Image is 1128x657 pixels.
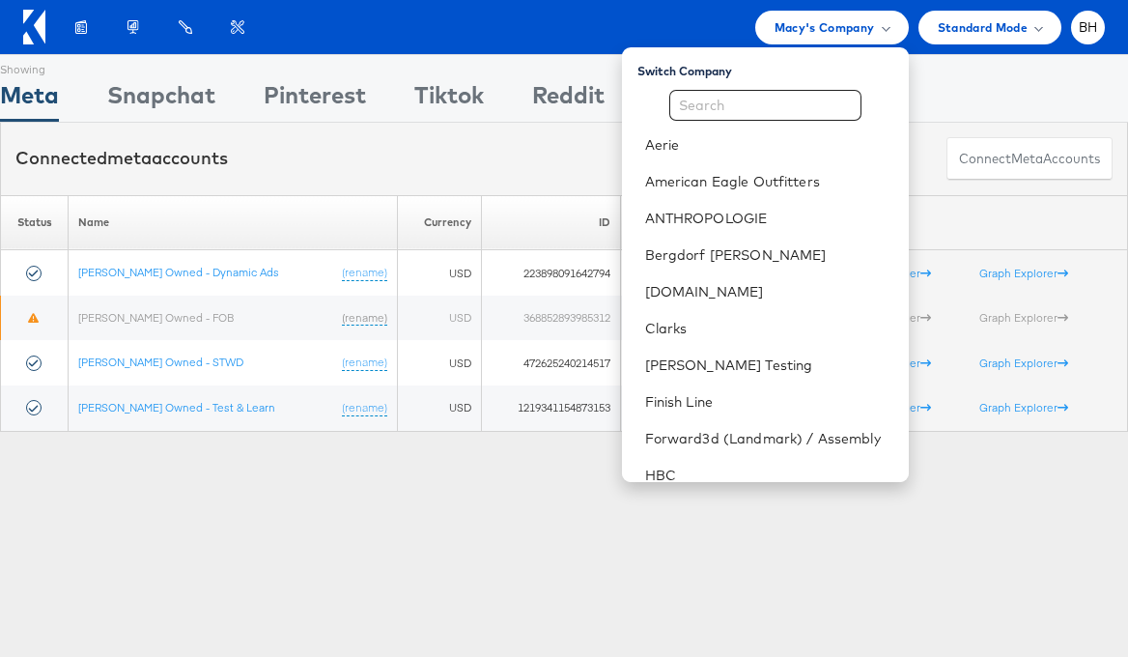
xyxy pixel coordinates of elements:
[979,400,1068,414] a: Graph Explorer
[1079,21,1098,34] span: BH
[621,250,764,296] td: America/New_York
[645,172,893,191] a: American Eagle Outfitters
[342,400,387,416] a: (rename)
[532,78,605,122] div: Reddit
[481,340,620,386] td: 472625240214517
[1011,150,1043,168] span: meta
[481,296,620,341] td: 368852893985312
[645,209,893,228] a: ANTHROPOLOGIE
[979,310,1068,325] a: Graph Explorer
[78,355,243,369] a: [PERSON_NAME] Owned - STWD
[15,146,228,171] div: Connected accounts
[669,90,861,121] input: Search
[645,282,893,301] a: [DOMAIN_NAME]
[645,356,893,375] a: [PERSON_NAME] Testing
[342,355,387,371] a: (rename)
[481,250,620,296] td: 223898091642794
[979,356,1068,370] a: Graph Explorer
[645,245,893,265] a: Bergdorf [PERSON_NAME]
[645,135,893,155] a: Aerie
[621,296,764,341] td: America/New_York
[621,386,764,431] td: America/New_York
[398,340,481,386] td: USD
[621,340,764,386] td: America/New_York
[107,147,152,169] span: meta
[979,266,1068,280] a: Graph Explorer
[645,319,893,338] a: Clarks
[69,195,398,250] th: Name
[645,429,893,448] a: Forward3d (Landmark) / Assembly
[775,17,875,38] span: Macy's Company
[78,310,234,325] a: [PERSON_NAME] Owned - FOB
[637,55,909,79] div: Switch Company
[645,392,893,412] a: Finish Line
[414,78,484,122] div: Tiktok
[78,400,275,414] a: [PERSON_NAME] Owned - Test & Learn
[78,265,279,279] a: [PERSON_NAME] Owned - Dynamic Ads
[342,265,387,281] a: (rename)
[645,466,893,485] a: HBC
[398,195,481,250] th: Currency
[264,78,366,122] div: Pinterest
[938,17,1028,38] span: Standard Mode
[621,195,764,250] th: Timezone
[398,386,481,431] td: USD
[946,137,1113,181] button: ConnectmetaAccounts
[1,195,69,250] th: Status
[481,386,620,431] td: 1219341154873153
[481,195,620,250] th: ID
[398,296,481,341] td: USD
[107,78,215,122] div: Snapchat
[398,250,481,296] td: USD
[342,310,387,327] a: (rename)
